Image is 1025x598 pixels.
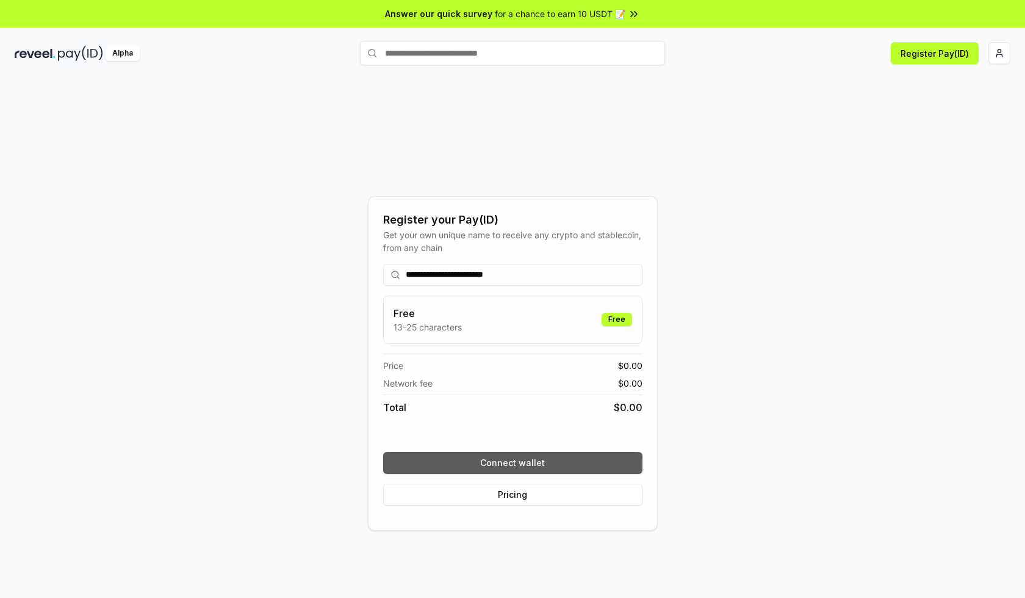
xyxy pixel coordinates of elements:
div: Get your own unique name to receive any crypto and stablecoin, from any chain [383,228,642,254]
div: Alpha [106,46,140,61]
h3: Free [394,306,462,321]
span: $ 0.00 [618,377,642,390]
p: 13-25 characters [394,321,462,334]
button: Connect wallet [383,452,642,474]
button: Pricing [383,484,642,506]
div: Free [602,313,632,326]
div: Register your Pay(ID) [383,211,642,228]
span: for a chance to earn 10 USDT 📝 [495,7,625,20]
span: $ 0.00 [618,359,642,372]
span: Total [383,400,406,415]
img: reveel_dark [15,46,56,61]
span: Answer our quick survey [385,7,492,20]
span: Network fee [383,377,433,390]
img: pay_id [58,46,103,61]
span: Price [383,359,403,372]
button: Register Pay(ID) [891,42,979,64]
span: $ 0.00 [614,400,642,415]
